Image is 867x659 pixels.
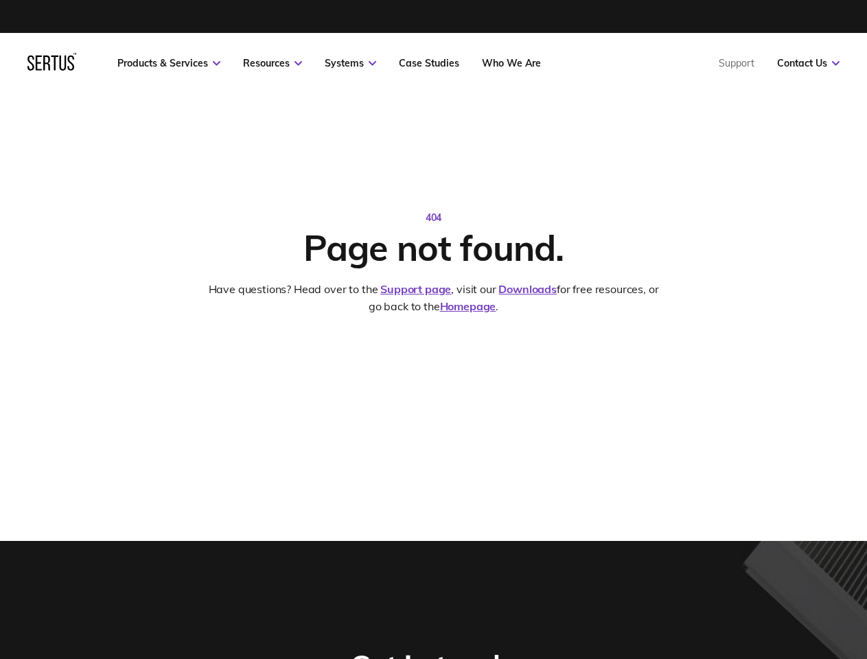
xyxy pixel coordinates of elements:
div: 404 [426,211,442,225]
a: Resources [243,57,302,69]
a: Downloads [498,282,557,296]
a: Contact Us [777,57,840,69]
a: Systems [325,57,376,69]
a: Who We Are [482,57,541,69]
div: Page not found. [303,225,563,270]
a: Case Studies [399,57,459,69]
a: Support page [380,282,451,296]
a: Homepage [440,299,496,313]
div: Have questions? Head over to the , visit our for free resources, or go back to the . [204,281,663,316]
a: Support [719,57,754,69]
a: Products & Services [117,57,220,69]
iframe: Chat Widget [620,500,867,659]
